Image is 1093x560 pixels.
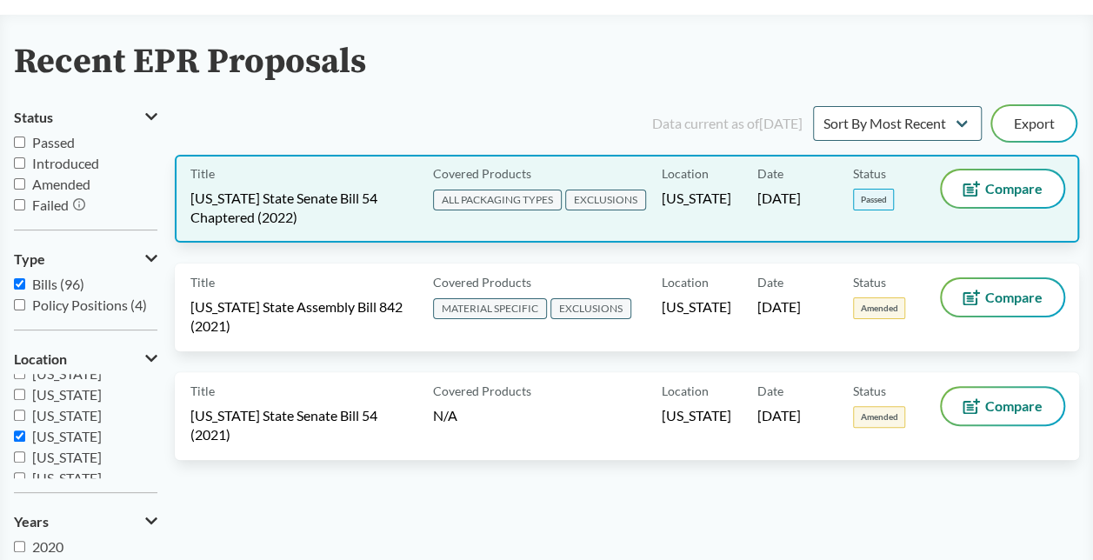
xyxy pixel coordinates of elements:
input: Bills (96) [14,278,25,290]
span: 2020 [32,538,63,555]
span: Introduced [32,155,99,171]
span: Years [14,514,49,530]
span: Covered Products [433,164,531,183]
span: [US_STATE] [662,406,731,425]
span: Compare [985,290,1043,304]
span: N/A [433,407,457,423]
span: [DATE] [757,297,801,317]
span: Title [190,382,215,400]
input: [US_STATE] [14,368,25,379]
span: Amended [32,176,90,192]
input: [US_STATE] [14,451,25,463]
span: [US_STATE] [32,407,102,423]
button: Status [14,103,157,132]
span: [US_STATE] [32,428,102,444]
span: Amended [853,297,905,319]
span: Status [853,382,886,400]
span: EXCLUSIONS [565,190,646,210]
span: Title [190,164,215,183]
span: Location [662,382,709,400]
input: Passed [14,137,25,148]
span: Title [190,273,215,291]
span: [US_STATE] [662,297,731,317]
button: Compare [942,170,1063,207]
input: [US_STATE] [14,472,25,483]
span: [US_STATE] [32,386,102,403]
span: EXCLUSIONS [550,298,631,319]
span: Policy Positions (4) [32,297,147,313]
span: Covered Products [433,273,531,291]
span: Passed [853,189,894,210]
input: [US_STATE] [14,410,25,421]
span: [US_STATE] [32,470,102,486]
h2: Recent EPR Proposals [14,43,366,82]
input: Introduced [14,157,25,169]
span: Type [14,251,45,267]
input: Failed [14,199,25,210]
span: MATERIAL SPECIFIC [433,298,547,319]
input: Amended [14,178,25,190]
span: [US_STATE] [662,189,731,208]
span: Compare [985,182,1043,196]
span: [US_STATE] State Senate Bill 54 (2021) [190,406,412,444]
span: [US_STATE] State Assembly Bill 842 (2021) [190,297,412,336]
span: Covered Products [433,382,531,400]
button: Compare [942,279,1063,316]
span: Failed [32,197,69,213]
span: [US_STATE] [32,449,102,465]
span: Date [757,273,783,291]
button: Location [14,344,157,374]
input: Policy Positions (4) [14,299,25,310]
span: [US_STATE] State Senate Bill 54 Chaptered (2022) [190,189,412,227]
span: ALL PACKAGING TYPES [433,190,562,210]
span: Location [14,351,67,367]
span: Status [853,273,886,291]
span: Location [662,164,709,183]
button: Compare [942,388,1063,424]
span: [DATE] [757,406,801,425]
span: Passed [32,134,75,150]
button: Type [14,244,157,274]
span: Amended [853,406,905,428]
span: [DATE] [757,189,801,208]
button: Years [14,507,157,537]
span: Date [757,382,783,400]
button: Export [992,106,1076,141]
span: Status [14,110,53,125]
div: Data current as of [DATE] [652,113,803,134]
span: Date [757,164,783,183]
input: [US_STATE] [14,430,25,442]
input: [US_STATE] [14,389,25,400]
span: Compare [985,399,1043,413]
span: [US_STATE] [32,365,102,382]
span: Location [662,273,709,291]
span: Status [853,164,886,183]
input: 2020 [14,541,25,552]
span: Bills (96) [32,276,84,292]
